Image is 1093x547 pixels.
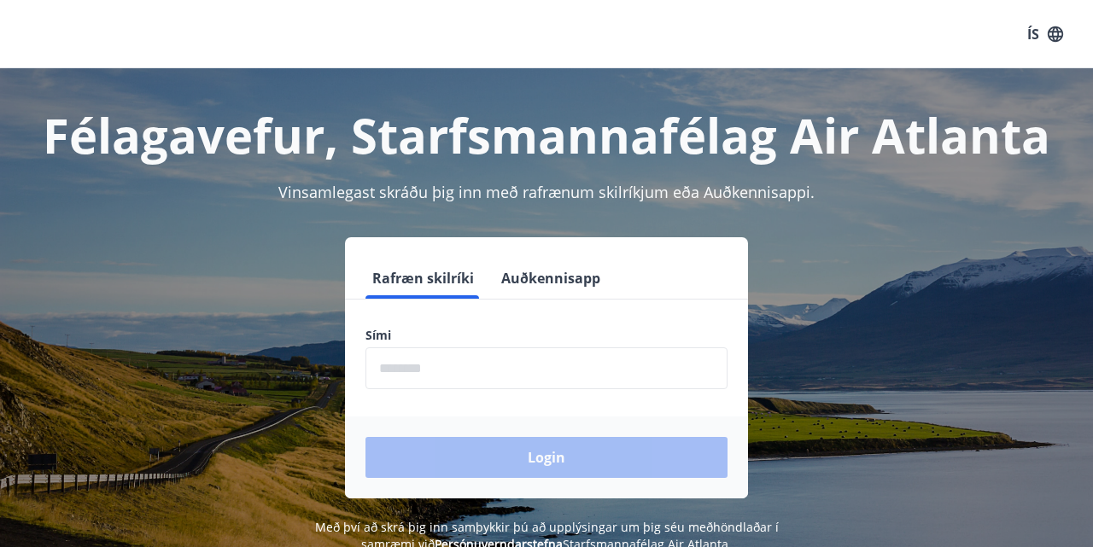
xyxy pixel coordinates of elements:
[278,182,815,202] span: Vinsamlegast skráðu þig inn með rafrænum skilríkjum eða Auðkennisappi.
[20,102,1073,167] h1: Félagavefur, Starfsmannafélag Air Atlanta
[365,258,481,299] button: Rafræn skilríki
[365,327,728,344] label: Sími
[494,258,607,299] button: Auðkennisapp
[1018,19,1073,49] button: ÍS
